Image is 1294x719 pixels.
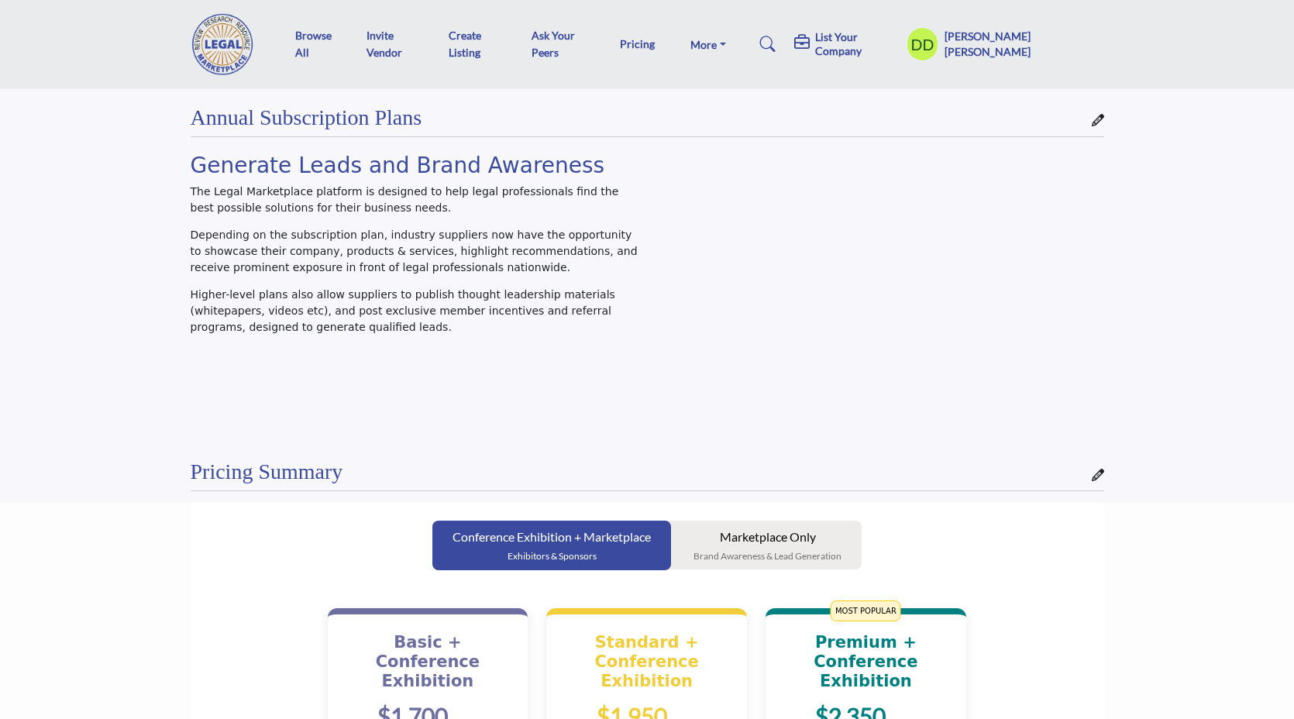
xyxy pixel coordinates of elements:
[673,521,862,570] button: Marketplace Only Brand Awareness & Lead Generation
[295,29,332,59] a: Browse All
[831,600,901,621] span: MOST POPULAR
[745,32,786,57] a: Search
[191,13,263,75] img: Site Logo
[191,287,639,335] p: Higher-level plans also allow suppliers to publish thought leadership materials (whitepapers, vid...
[432,521,671,570] button: Conference Exhibition + Marketplace Exhibitors & Sponsors
[191,184,639,216] p: The Legal Marketplace platform is designed to help legal professionals find the best possible sol...
[680,33,737,55] a: More
[191,153,639,179] h2: Generate Leads and Brand Awareness
[449,29,481,59] a: Create Listing
[693,528,841,546] p: Marketplace Only
[453,549,651,563] p: Exhibitors & Sponsors
[794,30,899,58] div: List Your Company
[620,37,655,50] a: Pricing
[945,29,1103,59] h5: [PERSON_NAME] [PERSON_NAME]
[594,633,698,690] b: Standard + Conference Exhibition
[814,633,917,690] b: Premium + Conference Exhibition
[532,29,575,59] a: Ask Your Peers
[376,633,480,690] b: Basic + Conference Exhibition
[191,105,422,131] h2: Annual Subscription Plans
[815,30,899,58] h5: List Your Company
[453,528,651,546] p: Conference Exhibition + Marketplace
[693,549,841,563] p: Brand Awareness & Lead Generation
[907,27,939,61] button: Show hide supplier dropdown
[367,29,402,59] a: Invite Vendor
[191,227,639,276] p: Depending on the subscription plan, industry suppliers now have the opportunity to showcase their...
[191,459,343,485] h2: Pricing Summary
